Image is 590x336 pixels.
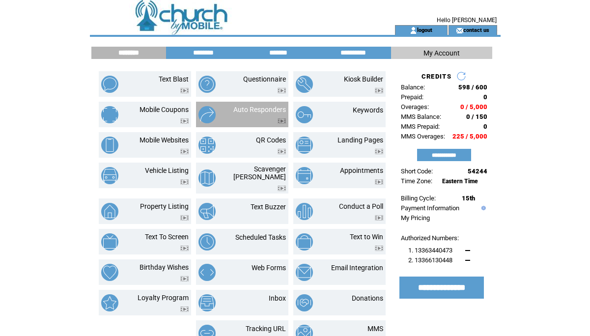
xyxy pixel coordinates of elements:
img: video.png [180,307,189,312]
span: Balance: [401,84,425,91]
img: account_icon.gif [410,27,417,34]
a: logout [417,27,432,33]
img: video.png [375,88,383,93]
a: Payment Information [401,204,459,212]
span: MMS Balance: [401,113,441,120]
img: loyalty-program.png [101,294,118,311]
span: MMS Overages: [401,133,445,140]
span: 54244 [468,168,487,175]
img: qr-codes.png [198,137,216,154]
img: video.png [180,276,189,281]
img: video.png [278,186,286,191]
img: web-forms.png [198,264,216,281]
span: 225 / 5,000 [452,133,487,140]
img: appointments.png [296,167,313,184]
span: CREDITS [421,73,451,80]
img: video.png [180,179,189,185]
a: MMS [367,325,383,333]
span: Eastern Time [442,178,478,185]
a: Text Buzzer [251,203,286,211]
span: Authorized Numbers: [401,234,459,242]
img: video.png [180,118,189,124]
span: 1. 13363440473 [408,247,452,254]
img: auto-responders.png [198,106,216,123]
img: landing-pages.png [296,137,313,154]
img: text-to-screen.png [101,233,118,251]
span: Hello [PERSON_NAME] [437,17,497,24]
img: video.png [375,179,383,185]
img: contact_us_icon.gif [456,27,463,34]
img: mobile-websites.png [101,137,118,154]
span: 2. 13366130448 [408,256,452,264]
a: Keywords [353,106,383,114]
a: Scheduled Tasks [235,233,286,241]
span: Short Code: [401,168,433,175]
img: inbox.png [198,294,216,311]
img: text-buzzer.png [198,203,216,220]
a: Web Forms [252,264,286,272]
img: keywords.png [296,106,313,123]
span: Overages: [401,103,429,111]
span: 0 [483,123,487,130]
img: video.png [278,149,286,154]
a: Text Blast [159,75,189,83]
img: video.png [278,88,286,93]
img: email-integration.png [296,264,313,281]
img: questionnaire.png [198,76,216,93]
a: Property Listing [140,202,189,210]
a: My Pricing [401,214,430,222]
a: contact us [463,27,489,33]
span: Billing Cycle: [401,195,436,202]
a: Inbox [269,294,286,302]
span: 0 [483,93,487,101]
span: Prepaid: [401,93,423,101]
a: Auto Responders [233,106,286,113]
a: Conduct a Poll [339,202,383,210]
img: video.png [375,246,383,251]
a: Questionnaire [243,75,286,83]
a: Appointments [340,167,383,174]
span: Time Zone: [401,177,432,185]
img: video.png [180,149,189,154]
a: Text to Win [350,233,383,241]
a: Tracking URL [246,325,286,333]
a: Text To Screen [145,233,189,241]
a: Vehicle Listing [145,167,189,174]
img: scavenger-hunt.png [198,169,216,187]
img: video.png [180,88,189,93]
a: Birthday Wishes [140,263,189,271]
img: birthday-wishes.png [101,264,118,281]
img: property-listing.png [101,203,118,220]
img: video.png [375,149,383,154]
img: scheduled-tasks.png [198,233,216,251]
span: 15th [462,195,475,202]
a: Donations [352,294,383,302]
img: video.png [180,246,189,251]
span: 598 / 600 [458,84,487,91]
a: Mobile Websites [140,136,189,144]
span: MMS Prepaid: [401,123,440,130]
img: video.png [180,215,189,221]
img: text-blast.png [101,76,118,93]
img: video.png [278,118,286,124]
a: Mobile Coupons [140,106,189,113]
span: My Account [423,49,460,57]
a: Scavenger [PERSON_NAME] [233,165,286,181]
a: Kiosk Builder [344,75,383,83]
span: 0 / 150 [466,113,487,120]
a: QR Codes [256,136,286,144]
img: conduct-a-poll.png [296,203,313,220]
a: Email Integration [331,264,383,272]
img: mobile-coupons.png [101,106,118,123]
img: help.gif [479,206,486,210]
a: Loyalty Program [138,294,189,302]
img: donations.png [296,294,313,311]
img: kiosk-builder.png [296,76,313,93]
img: vehicle-listing.png [101,167,118,184]
span: 0 / 5,000 [460,103,487,111]
a: Landing Pages [337,136,383,144]
img: video.png [375,215,383,221]
img: text-to-win.png [296,233,313,251]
